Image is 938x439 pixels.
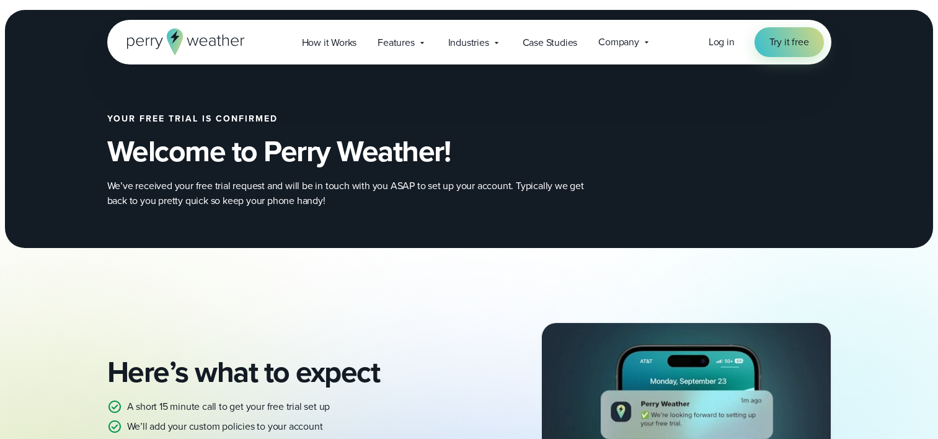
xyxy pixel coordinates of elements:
span: How it Works [302,35,357,50]
h2: Your free trial is confirmed [107,114,645,124]
a: Log in [709,35,735,50]
span: Log in [709,35,735,49]
p: We’ll add your custom policies to your account [127,419,323,434]
a: Try it free [754,27,824,57]
span: Industries [448,35,489,50]
a: Case Studies [512,30,588,55]
p: We’ve received your free trial request and will be in touch with you ASAP to set up your account.... [107,179,603,208]
h2: Here’s what to expect [107,355,459,389]
span: Features [378,35,414,50]
p: A short 15 minute call to get your free trial set up [127,399,330,414]
h2: Welcome to Perry Weather! [107,134,645,169]
span: Company [598,35,639,50]
span: Case Studies [523,35,578,50]
a: How it Works [291,30,368,55]
span: Try it free [769,35,809,50]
